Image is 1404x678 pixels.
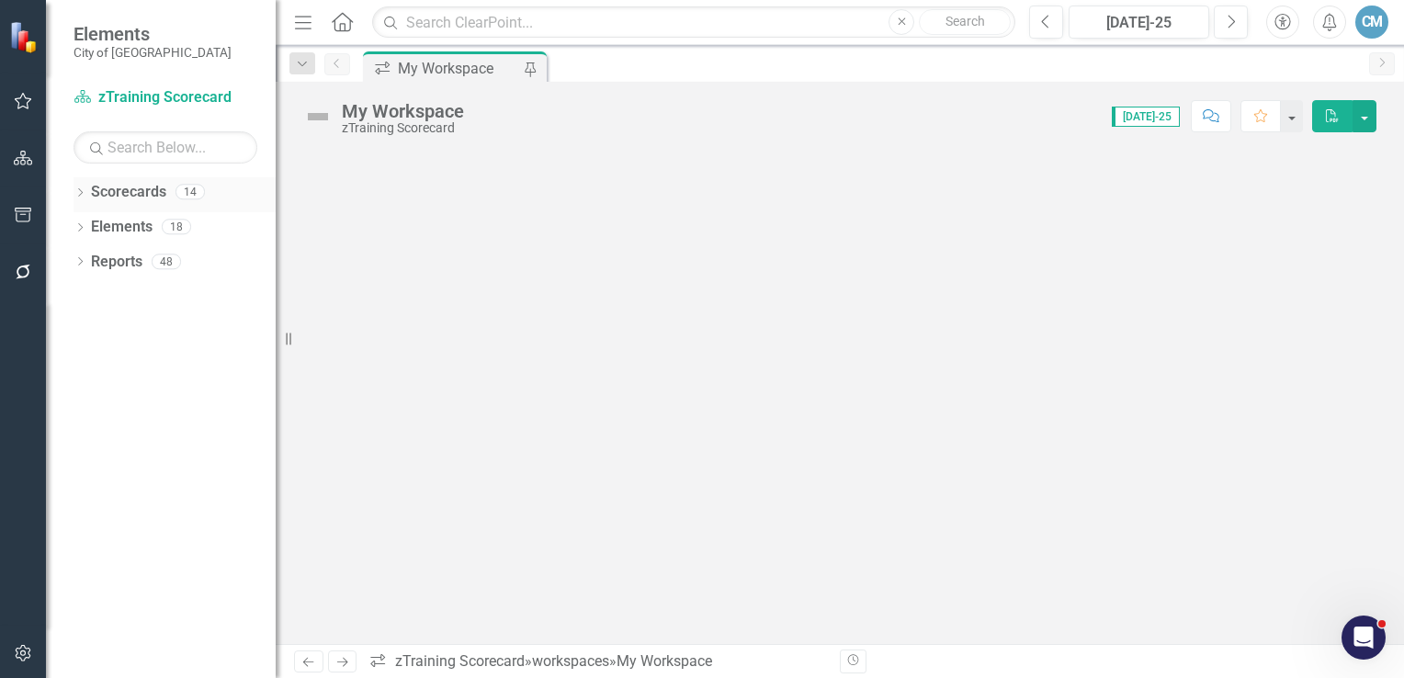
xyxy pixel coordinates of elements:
span: Search [945,14,985,28]
small: City of [GEOGRAPHIC_DATA] [74,45,232,60]
a: Scorecards [91,182,166,203]
img: Not Defined [303,102,333,131]
button: CM [1355,6,1388,39]
div: zTraining Scorecard [342,121,464,135]
img: ClearPoint Strategy [9,21,41,53]
input: Search ClearPoint... [372,6,1015,39]
div: My Workspace [342,101,464,121]
button: [DATE]-25 [1069,6,1209,39]
a: Elements [91,217,153,238]
input: Search Below... [74,131,257,164]
span: Elements [74,23,232,45]
div: » » [368,651,826,672]
button: Search [919,9,1011,35]
a: zTraining Scorecard [395,652,525,670]
div: My Workspace [617,652,712,670]
iframe: Intercom live chat [1342,616,1386,660]
div: 14 [175,185,205,200]
a: workspaces [532,652,609,670]
div: My Workspace [398,57,519,80]
div: [DATE]-25 [1075,12,1203,34]
a: Reports [91,252,142,273]
span: [DATE]-25 [1112,107,1180,127]
div: 48 [152,254,181,269]
div: 18 [162,220,191,235]
a: zTraining Scorecard [74,87,257,108]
